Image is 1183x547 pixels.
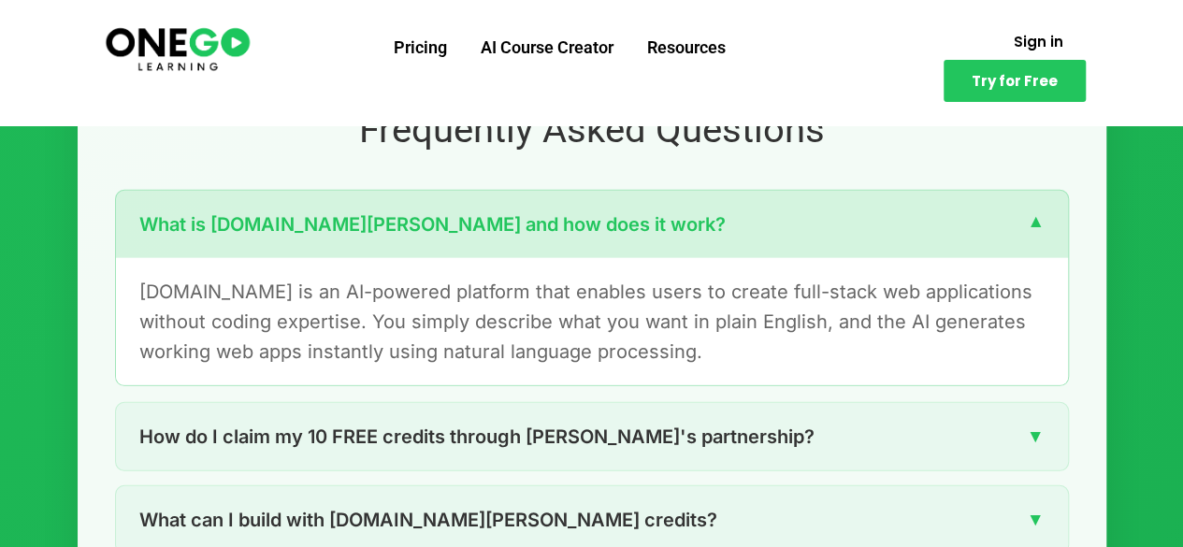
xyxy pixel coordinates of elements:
span: What is [DOMAIN_NAME][PERSON_NAME] and how does it work? [139,209,726,239]
a: Sign in [991,23,1086,60]
a: Pricing [377,23,464,72]
a: Resources [630,23,743,72]
span: ▼ [1027,209,1045,238]
span: How do I claim my 10 FREE credits through [PERSON_NAME]'s partnership? [139,422,815,452]
span: What can I build with [DOMAIN_NAME][PERSON_NAME] credits? [139,505,717,535]
span: Try for Free [972,74,1058,88]
a: AI Course Creator [464,23,630,72]
a: Try for Free [944,60,1086,102]
span: ▼ [1027,505,1045,534]
span: Sign in [1014,35,1063,49]
span: ▼ [1027,422,1045,451]
p: [DOMAIN_NAME] is an AI-powered platform that enables users to create full-stack web applications ... [139,277,1045,367]
h2: Frequently Asked Questions [115,106,1069,154]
